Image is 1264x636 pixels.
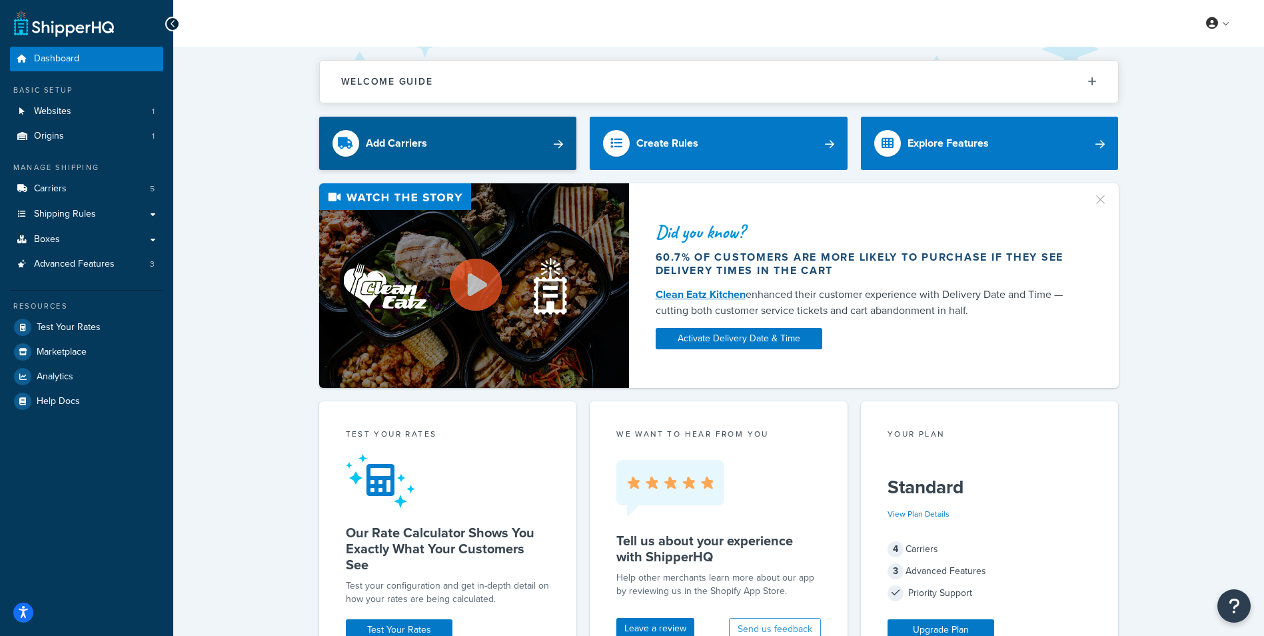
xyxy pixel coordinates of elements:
a: Explore Features [861,117,1119,170]
span: Boxes [34,234,60,245]
span: 1 [152,131,155,142]
p: Help other merchants learn more about our app by reviewing us in the Shopify App Store. [616,571,821,598]
a: View Plan Details [888,508,949,520]
h5: Standard [888,477,1092,498]
img: Video thumbnail [319,183,629,388]
span: 4 [888,541,904,557]
span: 3 [150,259,155,270]
h5: Our Rate Calculator Shows You Exactly What Your Customers See [346,525,550,573]
div: Test your configuration and get in-depth detail on how your rates are being calculated. [346,579,550,606]
div: Advanced Features [888,562,1092,581]
h5: Tell us about your experience with ShipperHQ [616,533,821,565]
p: we want to hear from you [616,428,821,440]
span: Shipping Rules [34,209,96,220]
div: Your Plan [888,428,1092,443]
span: Advanced Features [34,259,115,270]
div: Resources [10,301,163,312]
div: Carriers [888,540,1092,559]
div: Create Rules [636,134,698,153]
li: Websites [10,99,163,124]
a: Activate Delivery Date & Time [656,328,822,349]
span: Origins [34,131,64,142]
a: Websites1 [10,99,163,124]
a: Test Your Rates [10,315,163,339]
a: Boxes [10,227,163,252]
a: Dashboard [10,47,163,71]
span: Analytics [37,371,73,383]
span: 3 [888,563,904,579]
button: Open Resource Center [1217,589,1251,623]
li: Advanced Features [10,252,163,277]
a: Create Rules [590,117,848,170]
div: Basic Setup [10,85,163,96]
a: Add Carriers [319,117,577,170]
div: Priority Support [888,584,1092,603]
div: Explore Features [908,134,989,153]
li: Carriers [10,177,163,201]
span: 1 [152,106,155,117]
a: Analytics [10,365,163,389]
a: Marketplace [10,340,163,364]
div: Did you know? [656,223,1077,241]
span: Test Your Rates [37,322,101,333]
span: Websites [34,106,71,117]
a: Carriers5 [10,177,163,201]
span: 5 [150,183,155,195]
a: Advanced Features3 [10,252,163,277]
div: enhanced their customer experience with Delivery Date and Time — cutting both customer service ti... [656,287,1077,319]
span: Help Docs [37,396,80,407]
div: Test your rates [346,428,550,443]
div: 60.7% of customers are more likely to purchase if they see delivery times in the cart [656,251,1077,277]
li: Origins [10,124,163,149]
span: Dashboard [34,53,79,65]
a: Help Docs [10,389,163,413]
a: Shipping Rules [10,202,163,227]
span: Carriers [34,183,67,195]
a: Origins1 [10,124,163,149]
h2: Welcome Guide [341,77,433,87]
div: Manage Shipping [10,162,163,173]
span: Marketplace [37,347,87,358]
div: Add Carriers [366,134,427,153]
a: Clean Eatz Kitchen [656,287,746,302]
button: Welcome Guide [320,61,1118,103]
